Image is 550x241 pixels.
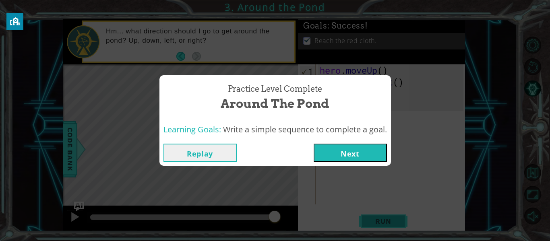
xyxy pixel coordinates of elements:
[314,144,387,162] button: Next
[6,13,23,30] button: privacy banner
[223,124,387,135] span: Write a simple sequence to complete a goal.
[163,124,221,135] span: Learning Goals:
[221,95,329,112] span: Around the Pond
[163,144,237,162] button: Replay
[228,83,322,95] span: Practice Level Complete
